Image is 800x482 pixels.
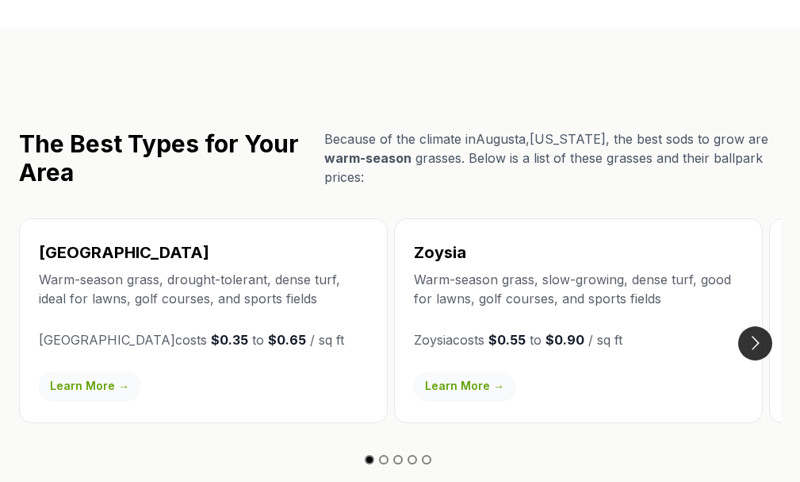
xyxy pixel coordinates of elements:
strong: $0.90 [545,332,584,348]
p: Because of the climate in Augusta , [US_STATE] , the best sods to grow are grasses. Below is a li... [324,129,781,187]
strong: $0.55 [488,332,526,348]
h3: Zoysia [414,241,743,264]
p: Warm-season grass, slow-growing, dense turf, good for lawns, golf courses, and sports fields [414,270,743,308]
a: Learn More → [414,372,515,400]
button: Go to next slide [738,326,772,361]
h2: The Best Types for Your Area [19,129,312,187]
button: Go to slide 1 [365,455,374,465]
p: Zoysia costs to / sq ft [414,330,743,349]
strong: $0.35 [211,332,248,348]
button: Go to slide 2 [379,455,389,465]
button: Go to slide 5 [422,455,431,465]
a: Learn More → [39,372,140,400]
button: Go to slide 4 [408,455,417,465]
h3: [GEOGRAPHIC_DATA] [39,241,368,264]
span: warm-season [324,150,411,166]
p: [GEOGRAPHIC_DATA] costs to / sq ft [39,330,368,349]
p: Warm-season grass, drought-tolerant, dense turf, ideal for lawns, golf courses, and sports fields [39,270,368,308]
strong: $0.65 [268,332,306,348]
button: Go to slide 3 [393,455,403,465]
